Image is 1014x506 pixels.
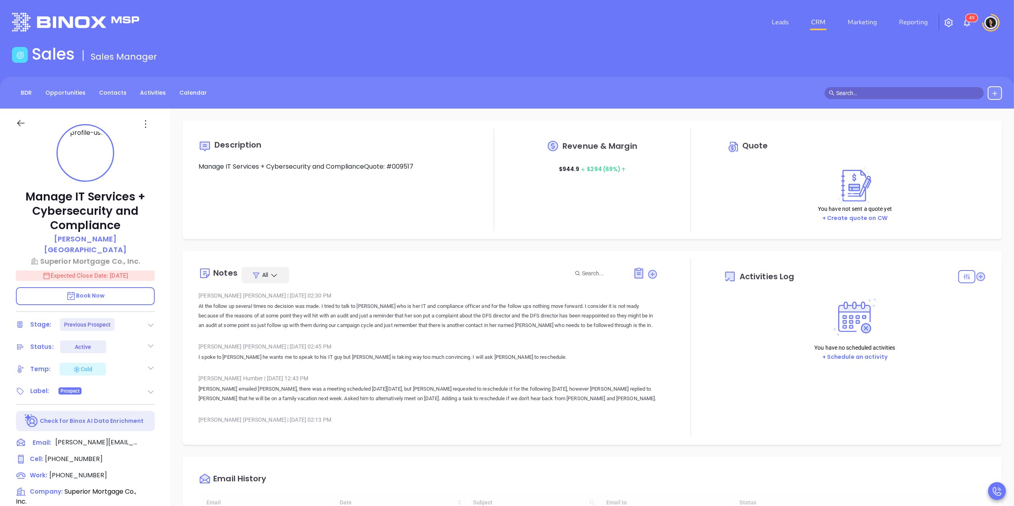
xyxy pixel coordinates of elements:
span: | [287,292,288,299]
p: [PERSON_NAME] [GEOGRAPHIC_DATA] [16,234,155,255]
span: Book Now [66,292,105,300]
a: [PERSON_NAME] [GEOGRAPHIC_DATA] [16,234,155,256]
span: Company: [30,487,63,496]
div: Stage: [30,319,52,331]
a: Leads [769,14,792,30]
div: [PERSON_NAME] [PERSON_NAME] [DATE] 02:30 PM [199,290,658,302]
a: + Create quote on CW [822,213,887,222]
img: iconNotification [962,18,972,27]
a: Superior Mortgage Co., Inc. [16,256,155,267]
div: Status: [30,341,54,353]
p: At the follow up several times no decision was made. I tried to talk to [PERSON_NAME] who is her ... [199,302,658,330]
a: Opportunities [41,86,90,99]
div: Active [75,341,91,353]
p: Call [PERSON_NAME] and follow up on the proposal sent. [199,426,658,445]
img: Ai-Enrich-DaqCidB-.svg [25,414,39,428]
span: [PERSON_NAME][EMAIL_ADDRESS][DOMAIN_NAME] [55,438,139,447]
span: Quote [742,140,768,151]
img: user [985,16,997,29]
span: | [287,343,288,350]
img: iconSetting [944,18,954,27]
div: [PERSON_NAME] [PERSON_NAME] [DATE] 02:13 PM [199,414,658,426]
span: | [264,375,265,381]
a: Contacts [94,86,131,99]
input: Search... [582,269,624,278]
span: Email: [33,438,51,448]
span: Activities Log [740,272,794,280]
button: + Schedule an activity [820,352,890,362]
img: logo [12,13,139,31]
p: You have not sent a quote yet [818,204,892,213]
a: Reporting [896,14,931,30]
span: Cell : [30,455,43,463]
span: 9 [972,15,975,21]
div: Cold [73,364,92,374]
span: All [262,271,268,279]
a: Calendar [175,86,212,99]
img: Circle dollar [728,140,740,153]
p: [PERSON_NAME] emailed [PERSON_NAME], there was a meeting scheduled [DATE][DATE], but [PERSON_NAME... [199,384,658,403]
a: Marketing [845,14,880,30]
span: [PHONE_NUMBER] [49,471,107,480]
span: Prospect [60,387,80,395]
span: + Create quote on CW [822,214,887,222]
span: Superior Mortgage Co., Inc. [16,487,136,506]
div: [PERSON_NAME] Humber [DATE] 12:43 PM [199,372,658,384]
p: You have no scheduled activities [814,343,895,352]
span: 4 [969,15,972,21]
a: Activities [135,86,171,99]
span: [PHONE_NUMBER] [45,454,103,463]
span: | [287,416,288,423]
img: Create on CWSell [833,167,876,204]
p: Manage IT Services + Cybersecurity and ComplianceQuote: #009517 [199,162,461,171]
p: I spoke to [PERSON_NAME] he wants me to speak to his IT guy but [PERSON_NAME] is taking way too m... [199,352,658,362]
h1: Sales [32,45,75,64]
a: BDR [16,86,37,99]
span: Sales Manager [91,51,157,63]
div: Temp: [30,363,51,375]
span: Description [214,139,261,150]
div: Label: [30,385,49,397]
p: Check for Binox AI Data Enrichment [40,417,144,425]
input: Search… [836,89,979,97]
div: [PERSON_NAME] [PERSON_NAME] [DATE] 02:45 PM [199,341,658,352]
span: search [829,90,835,96]
div: Notes [213,269,237,277]
span: $ 294 (69%) [580,165,626,173]
sup: 49 [966,14,978,22]
a: CRM [808,14,829,30]
span: Work: [30,471,47,479]
img: profile-user [60,128,110,178]
div: Previous Prospect [64,318,111,331]
div: Email History [213,475,266,485]
p: Expected Close Date: [DATE] [16,271,155,281]
p: $ 944.9 [559,162,626,176]
span: Revenue & Margin [562,142,637,150]
p: Manage IT Services + Cybersecurity and Compliance [16,190,155,233]
img: Activities [833,298,876,336]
